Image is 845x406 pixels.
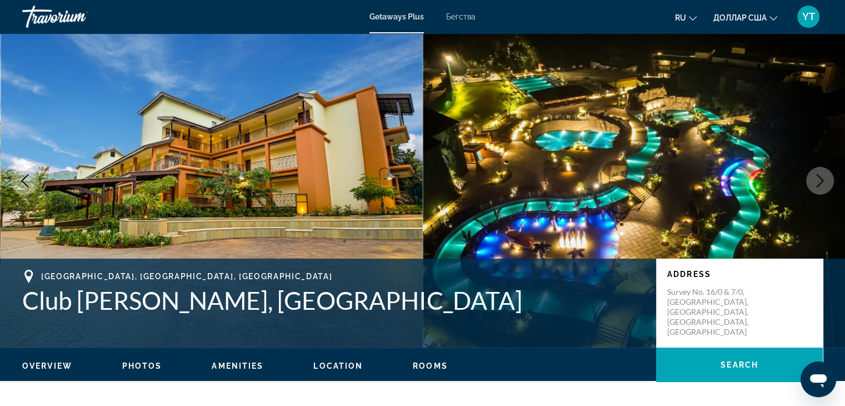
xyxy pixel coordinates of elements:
button: Изменить язык [675,9,697,26]
button: Rooms [413,361,448,371]
button: Меню пользователя [794,5,823,28]
button: Location [313,361,363,371]
span: Photos [122,362,162,370]
span: Rooms [413,362,448,370]
font: доллар США [713,13,767,22]
button: Next image [806,167,834,195]
button: Previous image [11,167,39,195]
span: Location [313,362,363,370]
button: Photos [122,361,162,371]
button: Overview [22,361,72,371]
a: Бегства [446,12,476,21]
button: Изменить валюту [713,9,777,26]
a: Getaways Plus [369,12,424,21]
p: Survey No. 16/0 & 7/0, [GEOGRAPHIC_DATA], [GEOGRAPHIC_DATA], [GEOGRAPHIC_DATA], [GEOGRAPHIC_DATA] [667,287,756,337]
font: ru [675,13,686,22]
a: Травориум [22,2,133,31]
span: [GEOGRAPHIC_DATA], [GEOGRAPHIC_DATA], [GEOGRAPHIC_DATA] [41,272,332,281]
span: Amenities [212,362,263,370]
button: Amenities [212,361,263,371]
h1: Club [PERSON_NAME], [GEOGRAPHIC_DATA] [22,286,645,315]
span: Overview [22,362,72,370]
button: Search [656,348,823,382]
p: Address [667,270,812,279]
span: Search [721,360,758,369]
font: YT [802,11,815,22]
iframe: Кнопка запуска окна обмена сообщениями [801,362,836,397]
